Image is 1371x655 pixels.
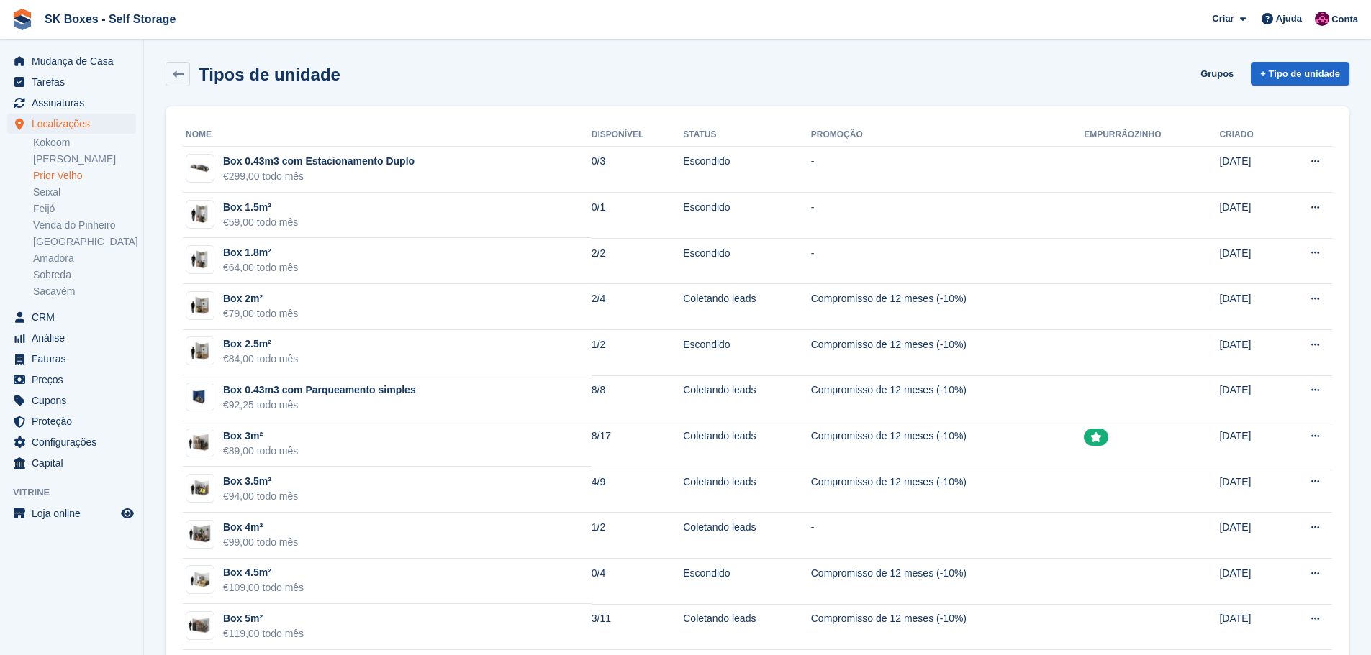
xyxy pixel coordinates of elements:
[223,444,298,459] div: €89,00 todo mês
[683,284,810,330] td: Coletando leads
[1219,330,1279,376] td: [DATE]
[223,565,304,580] div: Box 4.5m²
[811,375,1084,421] td: Compromisso de 12 meses (-10%)
[186,569,214,590] img: 50-sqft-unit=%204.7m2.jpg
[7,307,136,327] a: menu
[7,349,136,369] a: menu
[223,291,298,306] div: Box 2m²
[1219,193,1279,239] td: [DATE]
[1315,12,1329,26] img: Joana Alegria
[1276,12,1302,26] span: Ajuda
[7,390,136,411] a: menu
[186,249,214,270] img: 15-sqft-unit%20(5).jpg
[223,611,304,626] div: Box 5m²
[223,383,416,398] div: Box 0.43m3 com Parqueamento simples
[811,467,1084,513] td: Compromisso de 12 meses (-10%)
[1219,238,1279,284] td: [DATE]
[592,193,684,239] td: 0/1
[811,513,1084,559] td: -
[592,284,684,330] td: 2/4
[1219,124,1279,147] th: Criado
[33,268,136,282] a: Sobreda
[811,604,1084,650] td: Compromisso de 12 meses (-10%)
[33,202,136,216] a: Feijó
[223,535,298,550] div: €99,00 todo mês
[592,330,684,376] td: 1/2
[683,421,810,467] td: Coletando leads
[1331,12,1358,27] span: Conta
[592,147,684,193] td: 0/3
[683,238,810,284] td: Escondido
[223,520,298,535] div: Box 4m²
[592,467,684,513] td: 4/9
[1251,62,1349,86] a: + Tipo de unidade
[199,65,340,84] h2: Tipos de unidade
[186,389,214,405] img: Motorbike.jpg
[186,296,214,316] img: 25-sqft-unit=%202.3m2.jpg
[33,219,136,232] a: Venda do Pinheiro
[223,429,298,444] div: Box 3m²
[592,238,684,284] td: 2/2
[13,485,143,500] span: Vitrine
[683,193,810,239] td: Escondido
[1084,124,1219,147] th: Empurrãozinho
[32,370,118,390] span: Preços
[119,505,136,522] a: Loja de pré-visualização
[223,169,415,184] div: €299,00 todo mês
[592,124,684,147] th: Disponível
[592,559,684,605] td: 0/4
[183,124,592,147] th: Nome
[32,72,118,92] span: Tarefas
[683,604,810,650] td: Coletando leads
[7,453,136,473] a: menu
[186,615,214,636] img: 60-sqft-unit=%205.5m2.jpg
[811,238,1084,284] td: -
[32,51,118,71] span: Mudança de Casa
[683,467,810,513] td: Coletando leads
[33,185,136,199] a: Seixal
[7,370,136,390] a: menu
[12,9,33,30] img: stora-icon-8386f47178a22dfd0bd8f6a31ec36ba5ce8667c1dd55bd0f319d3a0aa187defe.svg
[32,307,118,327] span: CRM
[683,559,810,605] td: Escondido
[592,375,684,421] td: 8/8
[32,503,118,523] span: Loja online
[33,252,136,265] a: Amadora
[32,411,118,431] span: Proteção
[186,341,214,362] img: 25-sqft-unit=%202.3m2.jpg
[223,245,298,260] div: Box 1.8m²
[683,513,810,559] td: Coletando leads
[1219,467,1279,513] td: [DATE]
[1219,513,1279,559] td: [DATE]
[186,203,214,224] img: 15-sqft-unit%20(4).jpg
[811,284,1084,330] td: Compromisso de 12 meses (-10%)
[32,93,118,113] span: Assinaturas
[7,432,136,452] a: menu
[32,349,118,369] span: Faturas
[592,513,684,559] td: 1/2
[683,330,810,376] td: Escondido
[223,580,304,595] div: €109,00 todo mês
[7,114,136,134] a: menu
[7,503,136,523] a: menu
[811,559,1084,605] td: Compromisso de 12 meses (-10%)
[186,523,214,544] img: 40-sqft-unit=%203.7m2.jpg
[7,411,136,431] a: menu
[223,352,298,367] div: €84,00 todo mês
[33,136,136,150] a: Kokoom
[1195,62,1239,86] a: Grupos
[223,474,298,489] div: Box 3.5m²
[32,453,118,473] span: Capital
[1219,421,1279,467] td: [DATE]
[223,306,298,321] div: €79,00 todo mês
[223,215,298,230] div: €59,00 todo mês
[7,93,136,113] a: menu
[683,147,810,193] td: Escondido
[39,7,181,31] a: SK Boxes - Self Storage
[683,124,810,147] th: Status
[223,489,298,504] div: €94,00 todo mês
[7,328,136,348] a: menu
[223,200,298,215] div: Box 1.5m²
[811,124,1084,147] th: Promoção
[223,626,304,641] div: €119,00 todo mês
